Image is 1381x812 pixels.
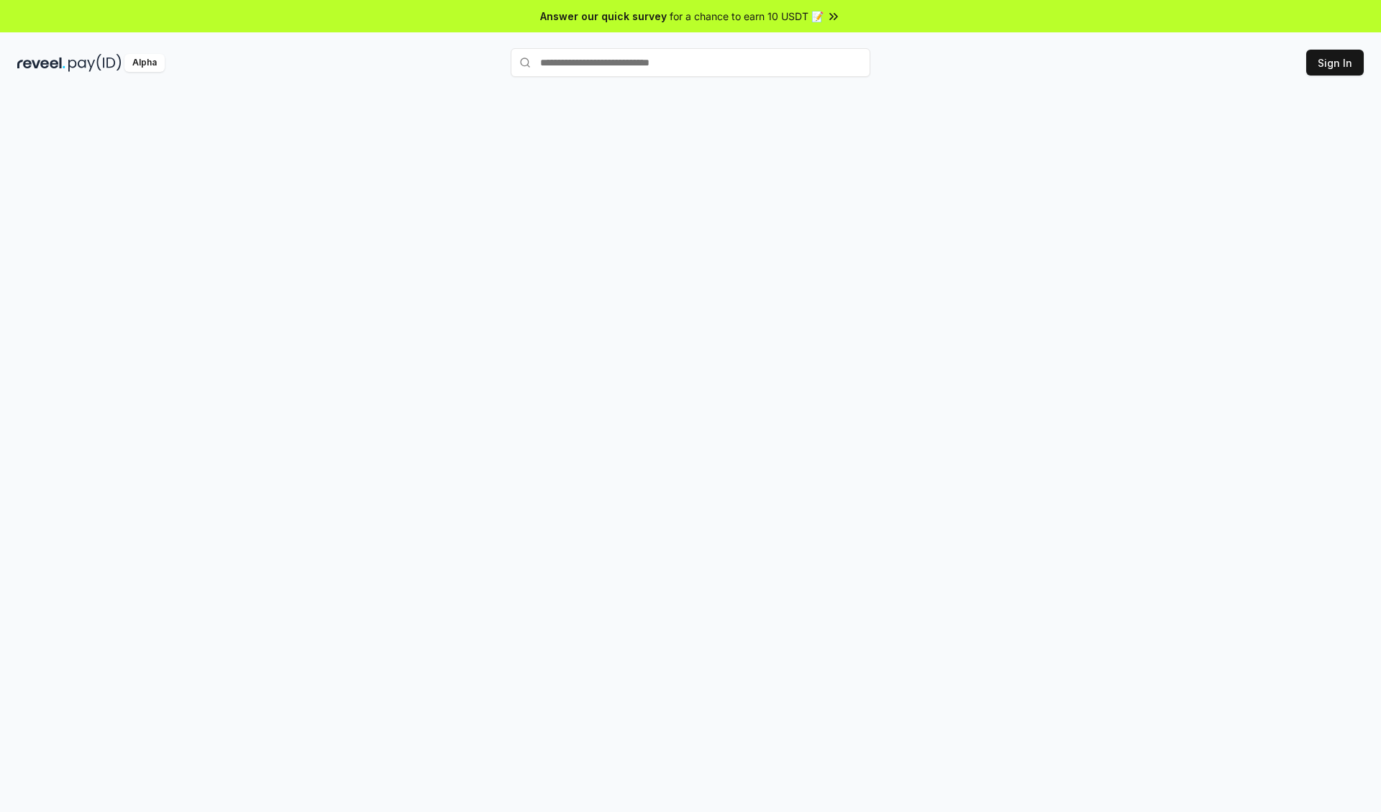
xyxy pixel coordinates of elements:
div: Alpha [124,54,165,72]
img: reveel_dark [17,54,65,72]
button: Sign In [1306,50,1364,76]
img: pay_id [68,54,122,72]
span: Answer our quick survey [540,9,667,24]
span: for a chance to earn 10 USDT 📝 [670,9,824,24]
